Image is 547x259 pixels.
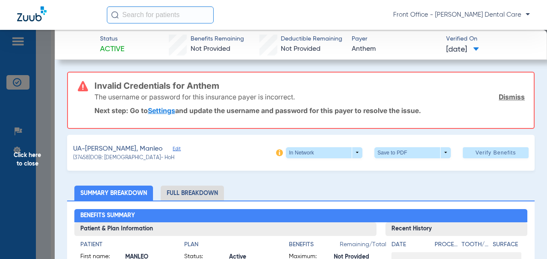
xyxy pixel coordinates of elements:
[94,93,295,101] p: The username or password for this insurance payer is incorrect.
[73,154,174,162] span: (37458) DOB: [DEMOGRAPHIC_DATA] - HoH
[393,11,530,19] span: Front Office - [PERSON_NAME] Dental Care
[385,222,527,236] h3: Recent History
[74,209,527,223] h2: Benefits Summary
[281,35,342,44] span: Deductible Remaining
[340,240,386,252] span: Remaining/Total
[161,186,224,201] li: Full Breakdown
[184,240,274,249] h4: Plan
[391,240,427,252] app-breakdown-title: Date
[281,46,321,52] span: Not Provided
[352,35,438,44] span: Payer
[476,149,516,156] span: Verify Benefits
[100,44,124,55] span: Active
[435,240,459,252] app-breakdown-title: Procedure
[352,44,438,55] span: Anthem
[191,35,244,44] span: Benefits Remaining
[462,240,490,252] app-breakdown-title: Tooth/Quad
[94,106,525,115] p: Next step: Go to and update the username and password for this payer to resolve the issue.
[391,240,427,249] h4: Date
[74,186,153,201] li: Summary Breakdown
[504,218,547,259] iframe: Chat Widget
[173,146,180,154] span: Edit
[78,81,88,91] img: error-icon
[435,240,459,249] h4: Procedure
[286,147,362,158] button: In Network
[499,93,525,101] a: Dismiss
[80,240,169,249] h4: Patient
[111,11,119,19] img: Search Icon
[276,149,283,156] img: info-icon
[148,106,175,115] a: Settings
[94,81,525,90] h3: Invalid Credentials for Anthem
[462,240,490,249] h4: Tooth/Quad
[374,147,451,158] button: Save to PDF
[446,35,533,44] span: Verified On
[289,240,340,249] h4: Benefits
[191,46,230,52] span: Not Provided
[493,240,521,249] h4: Surface
[446,44,479,55] span: [DATE]
[107,6,214,23] input: Search for patients
[463,147,529,158] button: Verify Benefits
[493,240,521,252] app-breakdown-title: Surface
[100,35,124,44] span: Status
[289,240,340,252] app-breakdown-title: Benefits
[17,6,47,21] img: Zuub Logo
[74,222,376,236] h3: Patient & Plan Information
[73,144,162,154] span: UA-[PERSON_NAME], Manleo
